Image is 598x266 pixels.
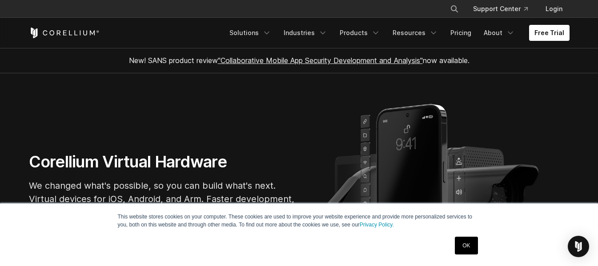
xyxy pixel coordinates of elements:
[478,25,520,41] a: About
[439,1,570,17] div: Navigation Menu
[538,1,570,17] a: Login
[455,237,478,254] a: OK
[118,213,481,229] p: This website stores cookies on your computer. These cookies are used to improve your website expe...
[334,25,385,41] a: Products
[224,25,277,41] a: Solutions
[29,152,296,172] h1: Corellium Virtual Hardware
[129,56,470,65] span: New! SANS product review now available.
[466,1,535,17] a: Support Center
[387,25,443,41] a: Resources
[445,25,477,41] a: Pricing
[446,1,462,17] button: Search
[360,222,394,228] a: Privacy Policy.
[218,56,423,65] a: "Collaborative Mobile App Security Development and Analysis"
[568,236,589,257] div: Open Intercom Messenger
[529,25,570,41] a: Free Trial
[224,25,570,41] div: Navigation Menu
[29,179,296,219] p: We changed what's possible, so you can build what's next. Virtual devices for iOS, Android, and A...
[29,28,100,38] a: Corellium Home
[278,25,333,41] a: Industries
